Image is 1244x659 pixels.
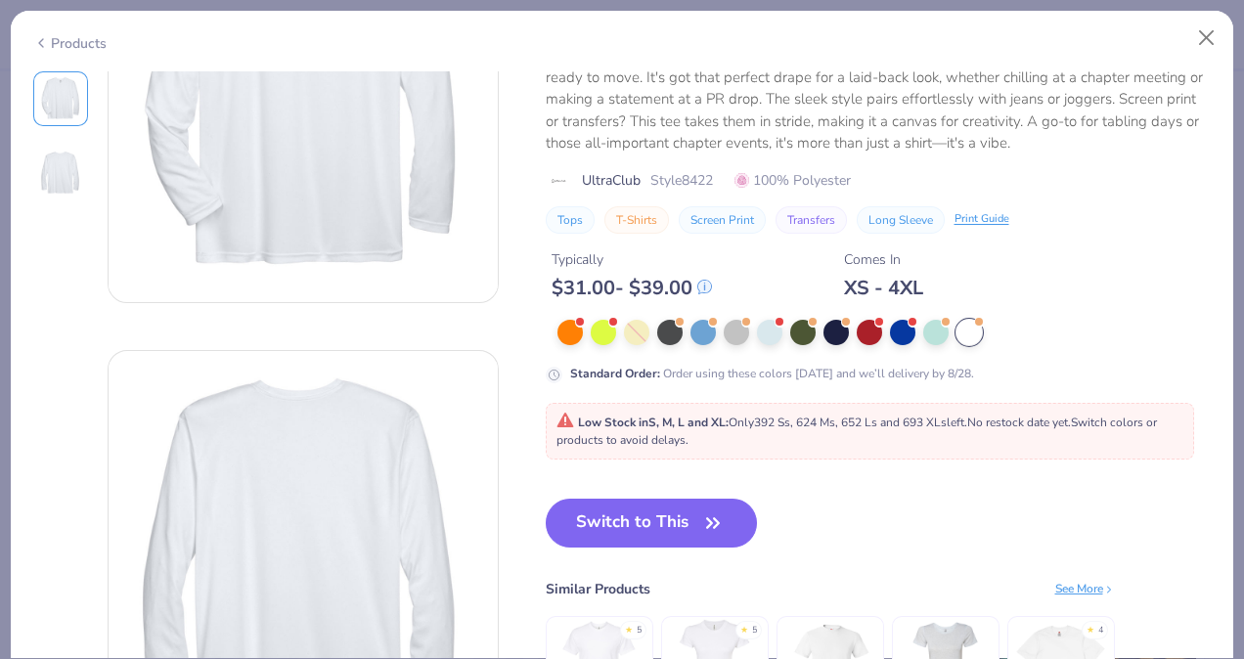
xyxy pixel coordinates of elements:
[679,206,766,234] button: Screen Print
[546,579,650,599] div: Similar Products
[1055,580,1115,597] div: See More
[625,624,633,632] div: ★
[1188,20,1225,57] button: Close
[955,211,1009,228] div: Print Guide
[776,206,847,234] button: Transfers
[570,366,660,381] strong: Standard Order :
[546,173,572,189] img: brand logo
[546,206,595,234] button: Tops
[650,170,713,191] span: Style 8422
[552,249,712,270] div: Typically
[740,624,748,632] div: ★
[844,276,923,300] div: XS - 4XL
[857,206,945,234] button: Long Sleeve
[604,206,669,234] button: T-Shirts
[967,415,1071,430] span: No restock date yet.
[1098,624,1103,637] div: 4
[546,22,1212,154] div: UltraClub delivers again with the Ultraclub Adult Cool & Dry Sport Long-Sleeve Performance Interl...
[546,499,758,548] button: Switch to This
[844,249,923,270] div: Comes In
[734,170,851,191] span: 100% Polyester
[37,75,84,122] img: Front
[37,150,84,197] img: Back
[552,276,712,300] div: $ 31.00 - $ 39.00
[570,365,974,382] div: Order using these colors [DATE] and we’ll delivery by 8/28.
[33,33,107,54] div: Products
[1087,624,1094,632] div: ★
[556,415,1157,448] span: Only 392 Ss, 624 Ms, 652 Ls and 693 XLs left. Switch colors or products to avoid delays.
[637,624,642,637] div: 5
[752,624,757,637] div: 5
[578,415,729,430] strong: Low Stock in S, M, L and XL :
[582,170,641,191] span: UltraClub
